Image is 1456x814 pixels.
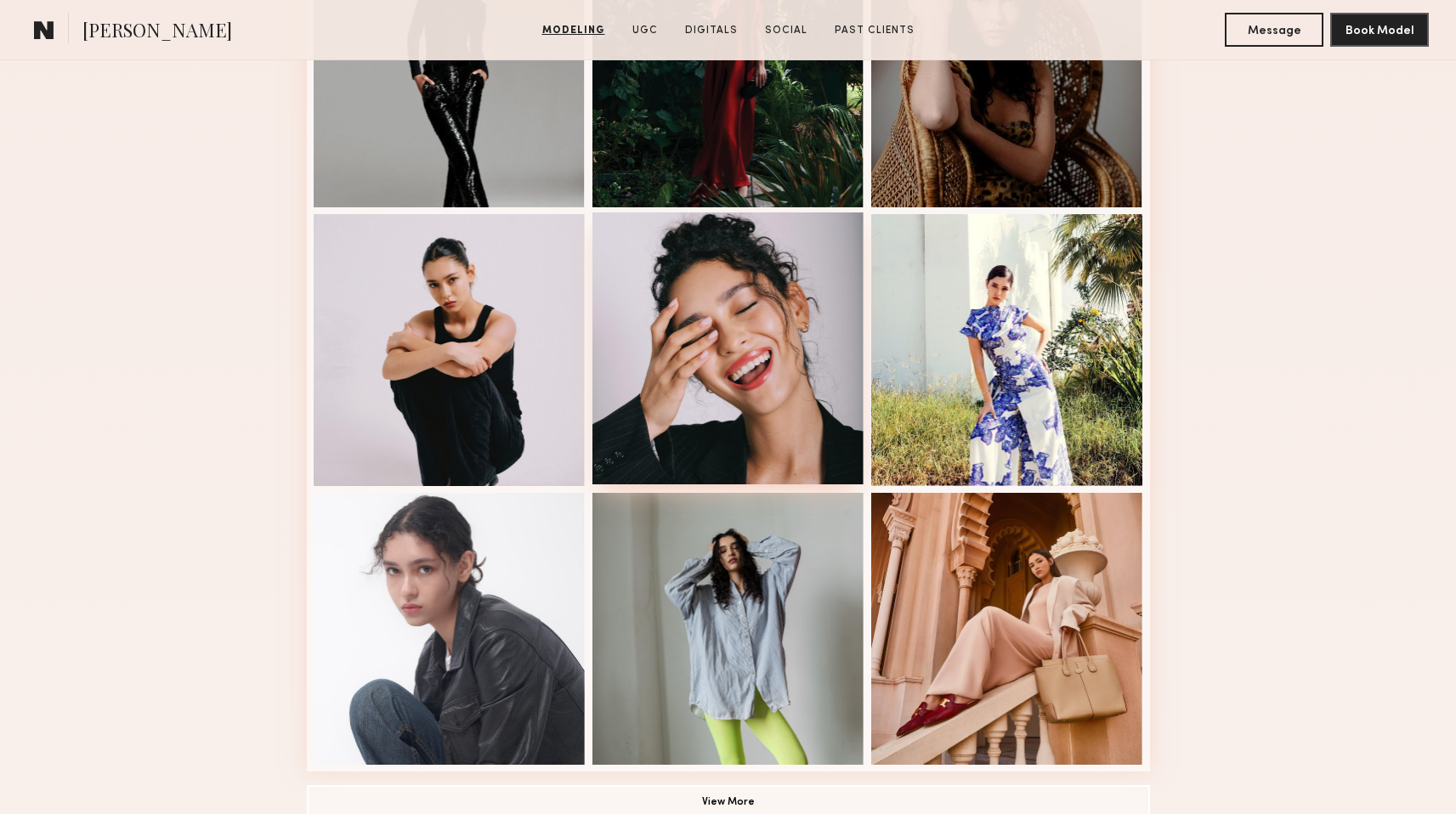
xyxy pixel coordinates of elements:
[535,23,612,38] a: Modeling
[626,23,665,38] a: UGC
[678,23,745,38] a: Digitals
[1225,13,1323,47] button: Message
[1330,22,1429,37] a: Book Model
[1330,13,1429,47] button: Book Model
[758,23,814,38] a: Social
[82,17,232,47] span: [PERSON_NAME]
[828,23,921,38] a: Past Clients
